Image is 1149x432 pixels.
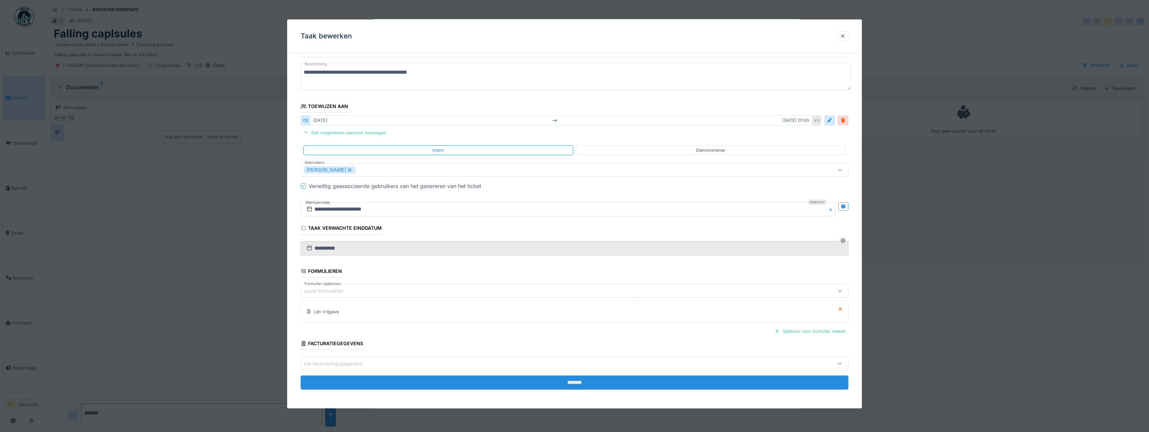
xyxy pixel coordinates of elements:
[303,60,328,68] label: Beschrijving
[301,32,352,40] h3: Taak bewerken
[304,360,372,367] div: Uw factureringsgegevens
[305,199,331,206] label: Werkperiode
[301,128,389,137] div: Een toegewezen persoon toevoegen
[303,281,342,287] label: Formulier sjablonen
[828,202,836,216] button: Close
[304,166,355,174] div: [PERSON_NAME]
[301,338,363,350] div: Facturatiegegevens
[304,287,353,295] div: Jouw formulieren
[812,115,821,125] div: KV
[772,327,848,336] div: Sjabloon voor formulier maken
[303,160,326,166] label: Gebruikers
[309,182,481,190] div: Verwittig geassocieerde gebruikers van het genereren van het ticket
[301,101,348,113] div: Toewijzen aan
[696,147,725,153] div: Dienstverlener
[432,147,444,153] div: Intern
[310,115,812,125] div: [DATE] [DATE] 01:00
[301,223,382,235] div: Taak verwachte einddatum
[808,200,826,205] div: Verplicht
[314,308,339,315] div: Lijn Vrijgave
[301,115,310,125] div: CB
[301,266,342,278] div: Formulieren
